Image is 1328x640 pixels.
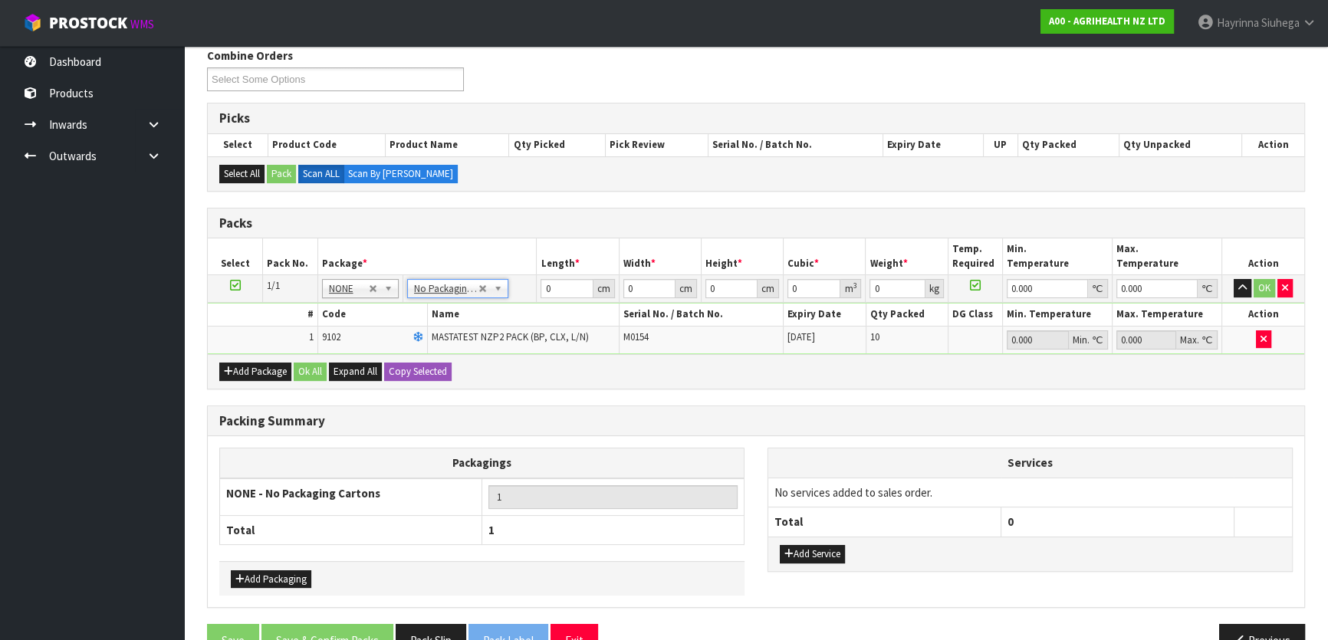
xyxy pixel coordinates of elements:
[1113,238,1222,274] th: Max. Temperature
[208,134,268,156] th: Select
[1116,330,1176,350] input: Max
[1003,304,1113,326] th: Min. Temperature
[606,134,708,156] th: Pick Review
[49,13,127,33] span: ProStock
[883,134,983,156] th: Expiry Date
[317,304,427,326] th: Code
[787,330,815,343] span: [DATE]
[23,13,42,32] img: cube-alt.png
[231,570,311,589] button: Add Packaging
[1040,9,1174,34] a: A00 - AGRIHEALTH NZ LTD
[268,134,385,156] th: Product Code
[344,165,458,183] label: Scan By [PERSON_NAME]
[1007,330,1069,350] input: Min
[948,238,1003,274] th: Temp. Required
[384,363,452,381] button: Copy Selected
[414,280,478,298] span: No Packaging Cartons
[866,304,948,326] th: Qty Packed
[219,363,291,381] button: Add Package
[1049,15,1165,28] strong: A00 - AGRIHEALTH NZ LTD
[1198,279,1218,298] div: ℃
[488,523,495,537] span: 1
[925,279,944,298] div: kg
[1222,304,1304,326] th: Action
[219,414,1293,428] h3: Packing Summary
[1261,15,1300,30] span: Siuhega
[1113,304,1222,326] th: Max. Temperature
[784,238,866,274] th: Cubic
[1069,330,1108,350] div: Min. ℃
[768,448,1292,478] th: Services
[768,507,1001,537] th: Total
[219,111,1293,126] h3: Picks
[226,486,380,501] strong: NONE - No Packaging Cartons
[413,333,423,343] i: Frozen Goods
[1217,15,1259,30] span: Hayrinna
[1241,134,1304,156] th: Action
[220,448,745,478] th: Packagings
[784,304,866,326] th: Expiry Date
[983,134,1017,156] th: UP
[619,304,784,326] th: Serial No. / Batch No.
[207,48,293,64] label: Combine Orders
[1003,238,1113,274] th: Min. Temperature
[263,238,318,274] th: Pack No.
[870,330,879,343] span: 10
[220,515,482,544] th: Total
[1017,134,1119,156] th: Qty Packed
[317,238,537,274] th: Package
[780,545,845,563] button: Add Service
[267,279,280,292] span: 1/1
[219,216,1293,231] h3: Packs
[294,363,327,381] button: Ok All
[298,165,344,183] label: Scan ALL
[758,279,779,298] div: cm
[329,363,382,381] button: Expand All
[619,238,701,274] th: Width
[322,330,340,343] span: 9102
[1254,279,1275,297] button: OK
[866,238,948,274] th: Weight
[309,330,314,343] span: 1
[386,134,509,156] th: Product Name
[1176,330,1218,350] div: Max. ℃
[329,280,369,298] span: NONE
[948,304,1003,326] th: DG Class
[1008,514,1014,529] span: 0
[840,279,861,298] div: m
[623,330,649,343] span: M0154
[509,134,606,156] th: Qty Picked
[334,365,377,378] span: Expand All
[676,279,697,298] div: cm
[708,134,883,156] th: Serial No. / Batch No.
[701,238,783,274] th: Height
[853,281,856,290] sup: 3
[130,17,154,31] small: WMS
[427,304,619,326] th: Name
[267,165,296,183] button: Pack
[1088,279,1108,298] div: ℃
[219,165,265,183] button: Select All
[593,279,615,298] div: cm
[1119,134,1242,156] th: Qty Unpacked
[768,478,1292,507] td: No services added to sales order.
[537,238,619,274] th: Length
[432,330,589,343] span: MASTATEST NZP2 PACK (BP, CLX, L/N)
[1222,238,1304,274] th: Action
[208,238,263,274] th: Select
[208,304,317,326] th: #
